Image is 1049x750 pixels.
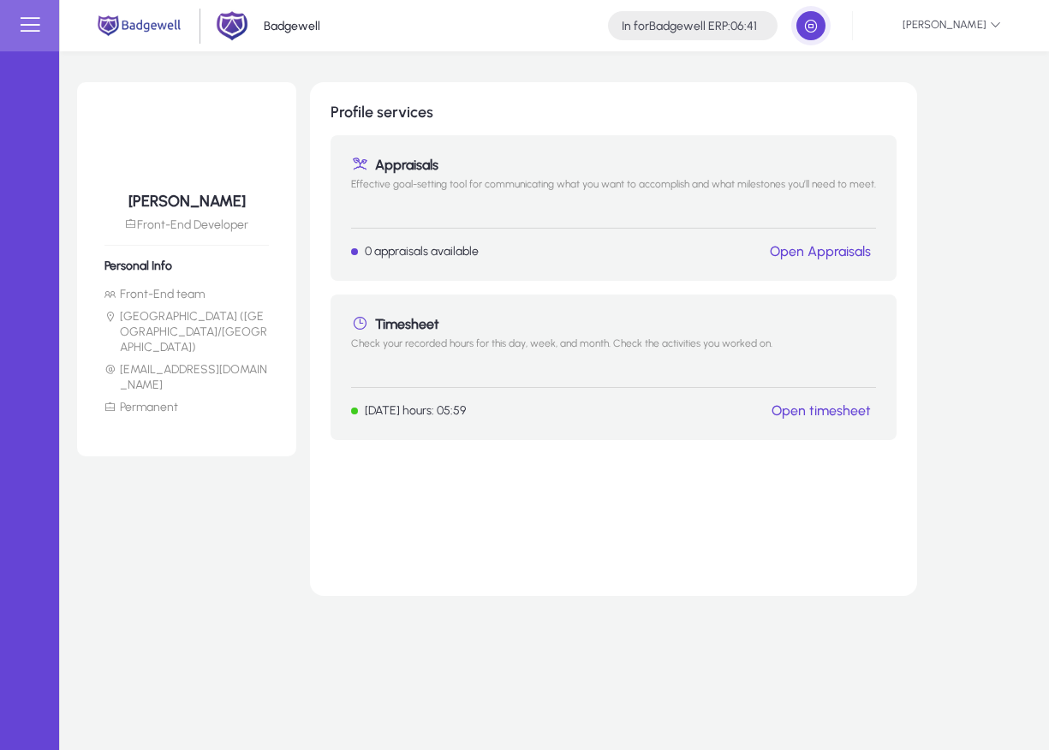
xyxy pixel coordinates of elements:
[365,403,466,418] p: [DATE] hours: 05:59
[264,19,320,33] p: Badgewell
[104,192,269,211] h5: [PERSON_NAME]
[765,242,876,260] button: Open Appraisals
[730,19,757,33] span: 06:41
[622,19,649,33] span: In for
[770,243,871,259] a: Open Appraisals
[216,9,248,42] img: 2.png
[104,400,269,415] li: Permanent
[104,309,269,355] li: [GEOGRAPHIC_DATA] ([GEOGRAPHIC_DATA]/[GEOGRAPHIC_DATA])
[104,287,269,302] li: Front-End team
[728,19,730,33] span: :
[104,217,269,232] p: Front-End Developer
[351,337,876,373] p: Check your recorded hours for this day, week, and month. Check the activities you worked on.
[365,244,479,259] p: 0 appraisals available
[104,259,269,273] h6: Personal Info
[94,14,184,38] img: main.png
[104,362,269,393] li: [EMAIL_ADDRESS][DOMAIN_NAME]
[622,19,757,33] h4: Badgewell ERP
[351,315,876,332] h1: Timesheet
[853,10,1015,41] button: [PERSON_NAME]
[867,11,896,40] img: 39.jpeg
[152,110,221,178] img: 39.jpeg
[331,103,897,122] h1: Profile services
[766,402,876,420] button: Open timesheet
[772,402,871,419] a: Open timesheet
[867,11,1001,40] span: [PERSON_NAME]
[351,156,876,173] h1: Appraisals
[351,178,876,214] p: Effective goal-setting tool for communicating what you want to accomplish and what milestones you...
